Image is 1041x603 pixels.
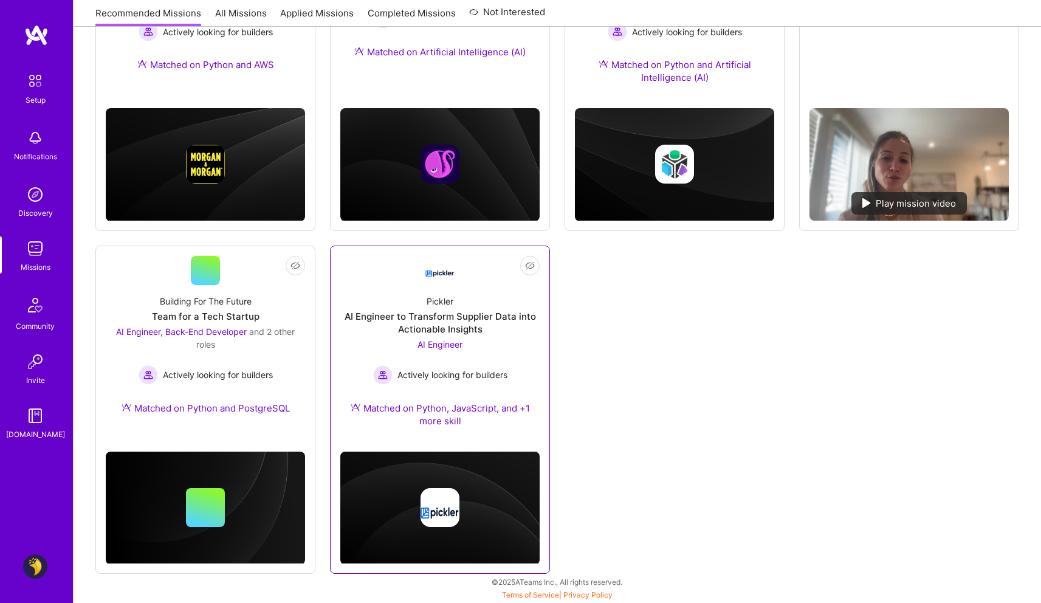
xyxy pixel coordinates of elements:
[73,567,1041,597] div: © 2025 ATeams Inc., All rights reserved.
[397,368,507,381] span: Actively looking for builders
[575,58,774,84] div: Matched on Python and Artificial Intelligence (AI)
[373,365,393,385] img: Actively looking for builders
[139,365,158,385] img: Actively looking for builders
[23,554,47,579] img: User Avatar
[139,22,158,41] img: Actively looking for builders
[340,310,540,336] div: AI Engineer to Transform Supplier Data into Actionable Insights
[24,24,49,46] img: logo
[421,488,459,527] img: Company logo
[354,46,364,56] img: Ateam Purple Icon
[23,350,47,374] img: Invite
[14,150,57,163] div: Notifications
[427,295,453,308] div: Pickler
[23,126,47,150] img: bell
[21,291,50,320] img: Community
[23,182,47,207] img: discovery
[563,590,613,599] a: Privacy Policy
[106,256,305,429] a: Building For The FutureTeam for a Tech StartupAI Engineer, Back-End Developer and 2 other rolesAc...
[340,108,540,221] img: cover
[469,5,545,27] a: Not Interested
[502,590,559,599] a: Terms of Service
[608,22,627,41] img: Actively looking for builders
[26,94,46,106] div: Setup
[116,326,247,337] span: AI Engineer, Back-End Developer
[809,108,1009,221] img: No Mission
[340,452,540,565] img: cover
[525,261,535,270] i: icon EyeClosed
[340,402,540,427] div: Matched on Python, JavaScript, and +1 more skill
[851,192,967,215] div: Play mission video
[351,402,360,412] img: Ateam Purple Icon
[425,260,455,281] img: Company Logo
[280,7,354,27] a: Applied Missions
[340,256,540,442] a: Company LogoPicklerAI Engineer to Transform Supplier Data into Actionable InsightsAI Engineer Act...
[6,428,65,441] div: [DOMAIN_NAME]
[599,59,608,69] img: Ateam Purple Icon
[632,26,742,38] span: Actively looking for builders
[23,236,47,261] img: teamwork
[417,339,462,350] span: AI Engineer
[152,310,259,323] div: Team for a Tech Startup
[20,554,50,579] a: User Avatar
[163,368,273,381] span: Actively looking for builders
[862,198,871,208] img: play
[163,26,273,38] span: Actively looking for builders
[160,295,252,308] div: Building For The Future
[421,145,459,184] img: Company logo
[106,452,305,565] img: cover
[122,402,290,415] div: Matched on Python and PostgreSQL
[95,7,201,27] a: Recommended Missions
[16,320,55,333] div: Community
[137,59,147,69] img: Ateam Purple Icon
[215,7,267,27] a: All Missions
[137,58,274,71] div: Matched on Python and AWS
[354,46,526,58] div: Matched on Artificial Intelligence (AI)
[106,108,305,221] img: cover
[502,590,613,599] span: |
[368,7,456,27] a: Completed Missions
[122,402,131,412] img: Ateam Purple Icon
[21,261,50,274] div: Missions
[26,374,45,387] div: Invite
[186,145,225,184] img: Company logo
[18,207,53,219] div: Discovery
[22,68,48,94] img: setup
[196,326,295,350] span: and 2 other roles
[290,261,300,270] i: icon EyeClosed
[655,145,694,184] img: Company logo
[575,108,774,221] img: cover
[23,404,47,428] img: guide book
